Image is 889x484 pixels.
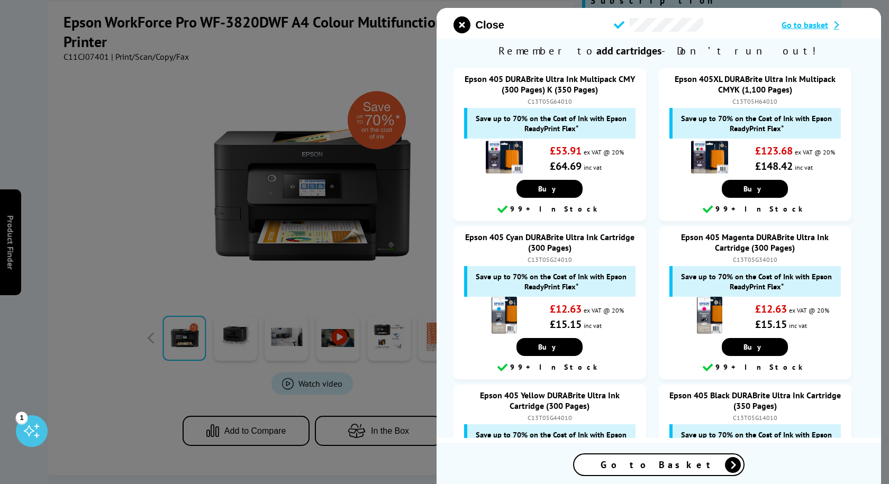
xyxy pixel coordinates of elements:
[782,20,829,30] span: Go to basket
[744,342,767,352] span: Buy
[539,342,561,352] span: Buy
[691,139,728,176] img: Epson 405XL DURABrite Ultra Ink Multipack CMYK (1,100 Pages)
[678,113,836,133] span: Save up to 70% on the Cost of Ink with Epson ReadyPrint Flex*
[675,74,836,95] a: Epson 405XL DURABrite Ultra Ink Multipack CMYK (1,100 Pages)
[669,414,841,422] div: C13T05G14010
[789,322,807,330] span: inc vat
[486,297,523,334] img: Epson 405 Cyan DURABrite Ultra Ink Cartridge (300 Pages)
[682,232,829,253] a: Epson 405 Magenta DURABrite Ultra Ink Cartridge (300 Pages)
[789,306,829,314] span: ex VAT @ 20%
[459,203,641,216] div: 99+ In Stock
[755,317,787,331] strong: £15.15
[464,255,636,263] div: C13T05G24010
[550,302,582,316] strong: £12.63
[782,20,864,30] a: Go to basket
[584,306,624,314] span: ex VAT @ 20%
[480,390,620,411] a: Epson 405 Yellow DURABrite Ultra Ink Cartridge (300 Pages)
[464,414,636,422] div: C13T05G44010
[678,430,836,450] span: Save up to 70% on the Cost of Ink with Epson ReadyPrint Flex*
[539,184,561,194] span: Buy
[465,74,635,95] a: Epson 405 DURABrite Ultra Ink Multipack CMY (300 Pages) K (350 Pages)
[755,144,793,158] strong: £123.68
[550,317,582,331] strong: £15.15
[795,163,813,171] span: inc vat
[664,203,847,216] div: 99+ In Stock
[795,148,835,156] span: ex VAT @ 20%
[601,459,717,471] span: Go to Basket
[473,430,631,450] span: Save up to 70% on the Cost of Ink with Epson ReadyPrint Flex*
[473,113,631,133] span: Save up to 70% on the Cost of Ink with Epson ReadyPrint Flex*
[476,19,504,31] span: Close
[16,412,28,423] div: 1
[550,159,582,173] strong: £64.69
[678,271,836,291] span: Save up to 70% on the Cost of Ink with Epson ReadyPrint Flex*
[669,255,841,263] div: C13T05G34010
[584,148,624,156] span: ex VAT @ 20%
[584,322,602,330] span: inc vat
[744,184,767,194] span: Buy
[550,144,582,158] strong: £53.91
[437,39,881,63] span: Remember to - Don’t run out!
[486,139,523,176] img: Epson 405 DURABrite Ultra Ink Multipack CMY (300 Pages) K (350 Pages)
[691,297,728,334] img: Epson 405 Magenta DURABrite Ultra Ink Cartridge (300 Pages)
[465,232,634,253] a: Epson 405 Cyan DURABrite Ultra Ink Cartridge (300 Pages)
[669,390,841,411] a: Epson 405 Black DURABrite Ultra Ink Cartridge (350 Pages)
[584,163,602,171] span: inc vat
[573,453,745,476] a: Go to Basket
[664,361,847,374] div: 99+ In Stock
[464,97,636,105] div: C13T05G64010
[755,302,787,316] strong: £12.63
[669,97,841,105] div: C13T05H64010
[473,271,631,291] span: Save up to 70% on the Cost of Ink with Epson ReadyPrint Flex*
[453,16,504,33] button: close modal
[459,361,641,374] div: 99+ In Stock
[596,44,661,58] b: add cartridges
[755,159,793,173] strong: £148.42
